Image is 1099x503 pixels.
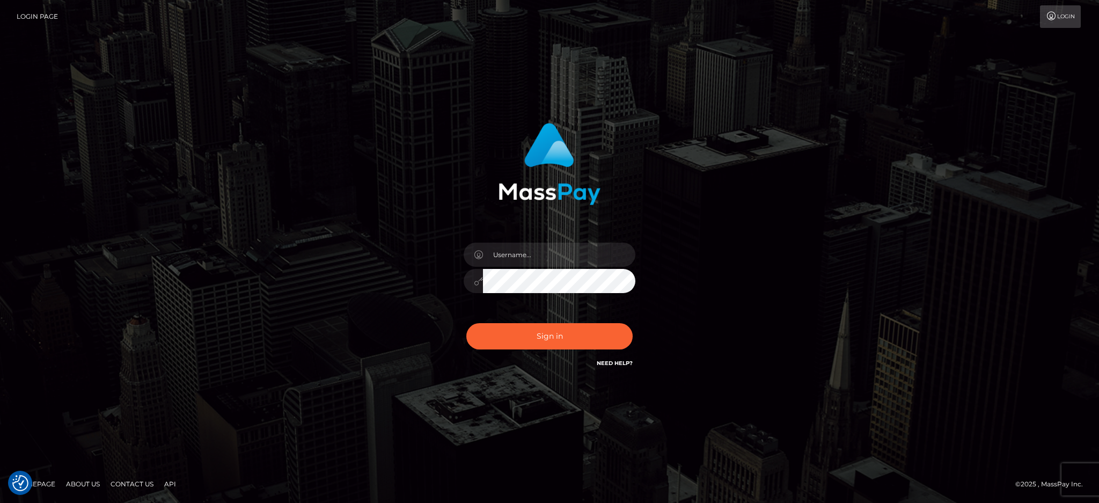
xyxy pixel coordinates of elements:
[17,5,58,28] a: Login Page
[12,475,28,491] img: Revisit consent button
[1015,478,1091,490] div: © 2025 , MassPay Inc.
[160,476,180,492] a: API
[1040,5,1081,28] a: Login
[483,243,635,267] input: Username...
[597,360,633,367] a: Need Help?
[12,475,28,491] button: Consent Preferences
[106,476,158,492] a: Contact Us
[62,476,104,492] a: About Us
[12,476,60,492] a: Homepage
[466,323,633,349] button: Sign in
[499,123,600,205] img: MassPay Login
